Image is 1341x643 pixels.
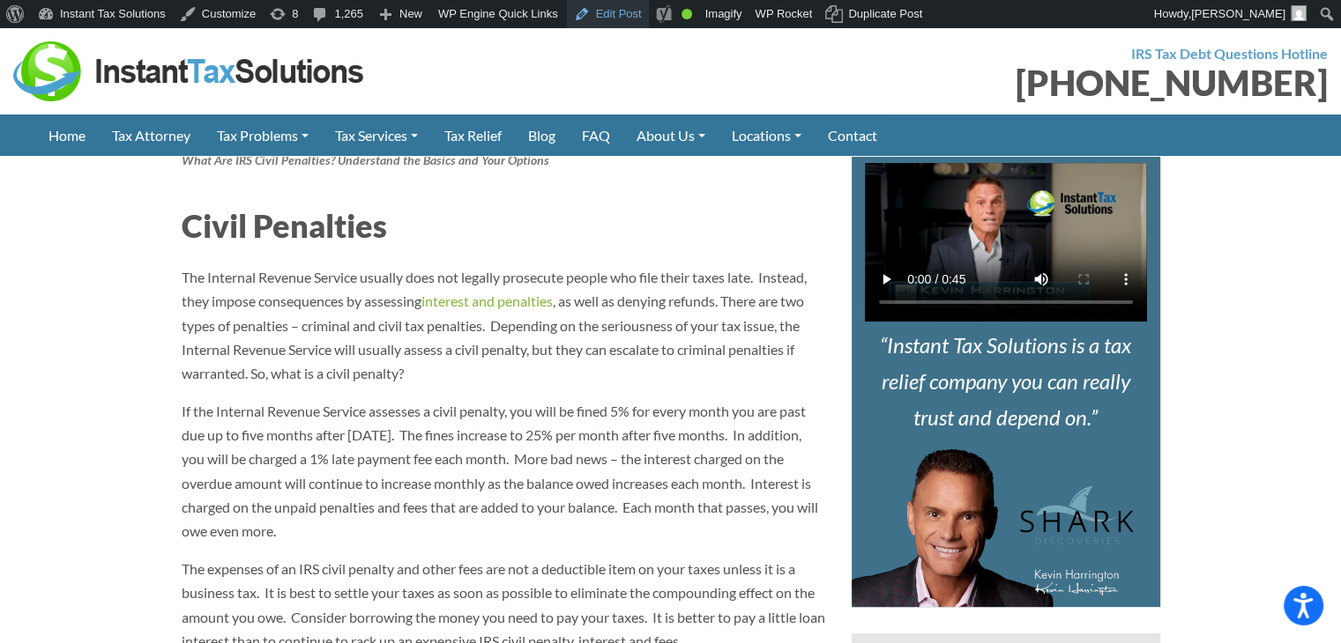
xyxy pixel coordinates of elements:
div: [PHONE_NUMBER] [684,65,1329,100]
strong: What Are IRS Civil Penalties? Understand the Basics and Your Options [182,152,549,167]
a: Tax Attorney [99,115,204,156]
a: Instant Tax Solutions Logo [13,61,366,78]
a: interest and penalties [421,292,553,309]
span: [PERSON_NAME] [1191,7,1285,20]
a: FAQ [569,115,623,156]
p: If the Internal Revenue Service assesses a civil penalty, you will be fined 5% for every month yo... [182,399,825,543]
a: Blog [515,115,569,156]
a: Tax Relief [431,115,515,156]
a: Contact [815,115,890,156]
div: Good [682,9,692,19]
a: About Us [623,115,719,156]
h2: Civil Penalties [182,203,825,248]
a: Locations [719,115,815,156]
a: Home [35,115,99,156]
p: The Internal Revenue Service usually does not legally prosecute people who file their taxes late.... [182,265,825,385]
a: Tax Problems [204,115,322,156]
a: Tax Services [322,115,431,156]
img: Kevin Harrington [852,448,1134,607]
strong: IRS Tax Debt Questions Hotline [1131,45,1328,62]
img: Instant Tax Solutions Logo [13,41,366,101]
i: Instant Tax Solutions is a tax relief company you can really trust and depend on. [880,332,1131,430]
